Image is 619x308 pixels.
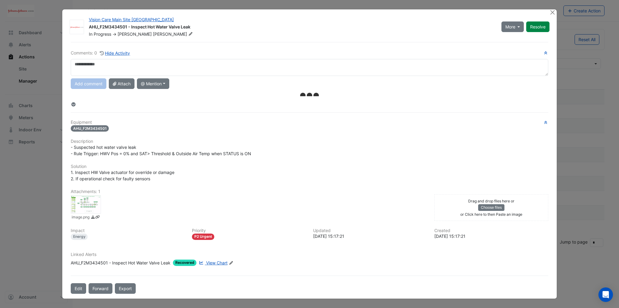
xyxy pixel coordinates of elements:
[71,50,131,57] div: Comments: 0
[109,78,134,89] button: Attach
[71,120,548,125] h6: Equipment
[501,21,524,32] button: More
[91,215,95,221] a: Download
[137,78,169,89] button: @ Mention
[71,252,548,257] h6: Linked Alerts
[95,215,100,221] a: Copy link to clipboard
[89,17,174,22] a: Vision Care Main Site [GEOGRAPHIC_DATA]
[434,228,548,233] h6: Created
[192,228,306,233] h6: Priority
[71,164,548,169] h6: Solution
[153,31,194,37] span: [PERSON_NAME]
[71,102,76,106] fa-layers: More
[192,234,215,240] div: P2 Urgent
[71,189,548,194] h6: Attachments: 1
[206,260,228,265] span: View Chart
[71,170,174,181] span: 1. Inspect HW Valve actuator for override or damage 2. If operational check for faulty sensors
[89,24,494,31] div: AHU_F2M3434501 - Inspect Hot Water Valve Leak
[313,228,427,233] h6: Updated
[549,9,556,16] button: Close
[115,283,136,294] a: Export
[118,31,152,37] span: [PERSON_NAME]
[198,260,227,266] a: View Chart
[229,261,233,265] fa-icon: Edit Linked Alerts
[71,234,88,240] div: Energy
[70,24,84,30] img: JnJ Vision Care
[313,233,427,239] div: [DATE] 15:17:21
[434,233,548,239] div: [DATE] 15:17:21
[598,287,613,302] div: Open Intercom Messenger
[505,24,515,30] span: More
[71,260,170,266] div: AHU_F2M3434501 - Inspect Hot Water Valve Leak
[526,21,549,32] button: Resolve
[72,215,89,221] small: image.png
[468,199,514,203] small: Drag and drop files here or
[173,260,197,266] span: Recovered
[460,212,522,217] small: or Click here to then Paste an image
[71,283,86,294] button: Edit
[89,31,111,37] span: In Progress
[71,195,101,214] div: image.png
[99,50,131,57] button: Hide Activity
[89,283,112,294] button: Forward
[71,139,548,144] h6: Description
[71,125,109,132] span: AHU_F2M3434501
[112,31,116,37] span: ->
[71,145,251,156] span: - Suspected hot water valve leak - Rule Trigger: HWV Pos = 0% and SAT> Threshold & Outside Air Te...
[71,228,185,233] h6: Impact
[478,204,504,211] button: Choose files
